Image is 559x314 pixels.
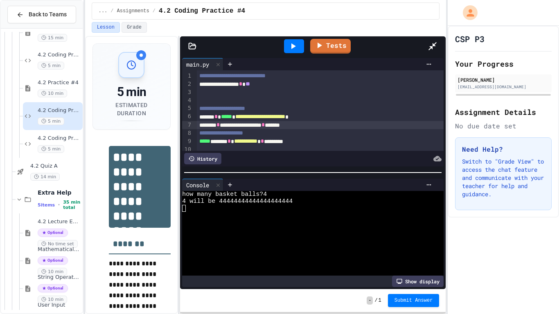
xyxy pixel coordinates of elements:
[182,179,223,191] div: Console
[38,229,68,237] span: Optional
[38,189,81,196] span: Extra Help
[38,107,81,114] span: 4.2 Coding Practice #4
[458,84,549,90] div: [EMAIL_ADDRESS][DOMAIN_NAME]
[38,256,68,265] span: Optional
[7,6,76,23] button: Back to Teams
[454,3,480,22] div: My Account
[182,58,223,70] div: main.py
[182,181,213,189] div: Console
[38,284,68,292] span: Optional
[38,268,67,276] span: 10 min
[38,296,67,303] span: 10 min
[379,297,381,304] span: 1
[38,274,81,281] span: String Operators
[99,8,108,14] span: ...
[38,90,67,97] span: 10 min
[38,302,81,309] span: User Input
[38,62,64,70] span: 5 min
[182,198,293,205] span: 4 will be 44444444444444444444
[38,79,81,86] span: 4.2 Practice #4
[462,144,545,154] h3: Need Help?
[63,200,81,210] span: 35 min total
[458,76,549,83] div: [PERSON_NAME]
[310,39,351,54] a: Tests
[392,276,444,287] div: Show display
[182,104,192,112] div: 5
[182,129,192,137] div: 8
[153,8,156,14] span: /
[182,60,213,69] div: main.py
[374,297,377,304] span: /
[30,173,60,181] span: 14 min
[455,33,485,45] h1: CSP P3
[110,8,113,14] span: /
[182,191,267,198] span: how many basket balls?4
[455,58,552,70] h2: Your Progress
[38,135,81,142] span: 4.2 Coding Practice #5
[38,202,55,208] span: 5 items
[103,101,161,117] div: Estimated Duration
[38,52,81,58] span: 4.2 Coding Practice #3
[29,10,67,19] span: Back to Teams
[182,72,192,80] div: 1
[30,163,81,170] span: 4.2 Quiz A
[117,8,149,14] span: Assignments
[182,96,192,105] div: 4
[182,88,192,96] div: 3
[38,218,81,225] span: 4.2 Lecture Examples
[182,137,192,146] div: 9
[455,106,552,118] h2: Assignment Details
[38,145,64,153] span: 5 min
[92,22,120,33] button: Lesson
[38,34,67,42] span: 15 min
[367,296,373,305] span: -
[394,297,433,304] span: Submit Answer
[103,85,161,99] div: 5 min
[159,6,245,16] span: 4.2 Coding Practice #4
[184,153,221,164] div: History
[38,246,81,253] span: Mathematical Operators
[462,157,545,198] p: Switch to "Grade View" to access the chat feature and communicate with your teacher for help and ...
[182,112,192,121] div: 6
[38,240,78,248] span: No time set
[388,294,440,307] button: Submit Answer
[182,80,192,88] div: 2
[455,121,552,131] div: No due date set
[58,202,60,208] span: •
[122,22,147,33] button: Grade
[182,121,192,129] div: 7
[182,146,192,154] div: 10
[38,117,64,125] span: 5 min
